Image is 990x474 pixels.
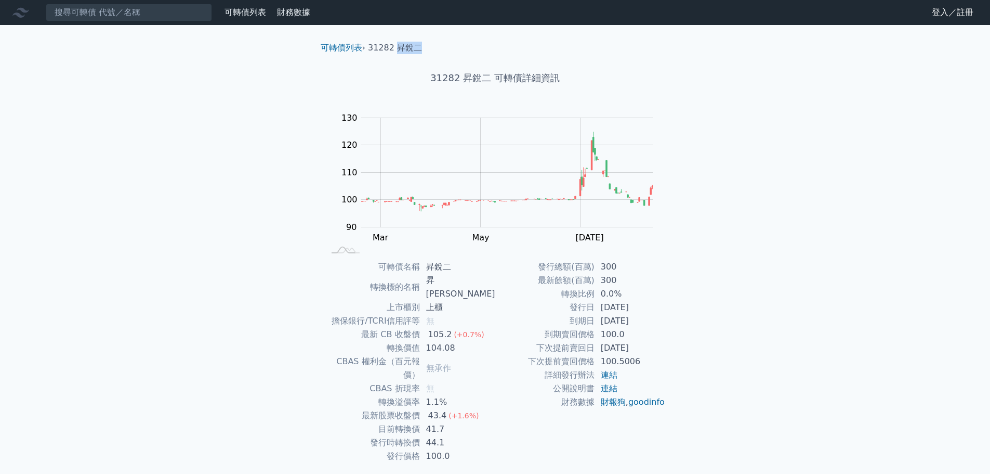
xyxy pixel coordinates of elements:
td: [DATE] [595,301,666,314]
td: 財務數據 [495,395,595,409]
a: 財務數據 [277,7,310,17]
td: 100.0 [420,450,495,463]
iframe: Chat Widget [938,424,990,474]
td: [DATE] [595,341,666,355]
a: 登入／註冊 [923,4,982,21]
a: 連結 [601,370,617,380]
td: 發行日 [495,301,595,314]
td: 300 [595,260,666,274]
td: 44.1 [420,436,495,450]
td: 轉換價值 [325,341,420,355]
div: 聊天小工具 [938,424,990,474]
div: 105.2 [426,328,454,341]
td: 300 [595,274,666,287]
td: CBAS 權利金（百元報價） [325,355,420,382]
td: 轉換標的名稱 [325,274,420,301]
td: 1.1% [420,395,495,409]
g: Chart [336,113,669,264]
span: (+0.7%) [454,330,484,339]
a: goodinfo [628,397,665,407]
span: 無 [426,316,434,326]
tspan: 130 [341,113,358,123]
td: 0.0% [595,287,666,301]
td: 轉換比例 [495,287,595,301]
td: , [595,395,666,409]
a: 可轉債列表 [225,7,266,17]
div: 43.4 [426,409,449,422]
td: 可轉債名稱 [325,260,420,274]
tspan: [DATE] [576,233,604,242]
td: 到期賣回價格 [495,328,595,341]
td: 發行時轉換價 [325,436,420,450]
a: 財報狗 [601,397,626,407]
td: 最新餘額(百萬) [495,274,595,287]
td: 昇銳二 [420,260,495,274]
li: › [321,42,365,54]
td: 最新股票收盤價 [325,409,420,422]
td: 104.08 [420,341,495,355]
h1: 31282 昇銳二 可轉債詳細資訊 [312,71,678,85]
td: 上市櫃別 [325,301,420,314]
td: 轉換溢價率 [325,395,420,409]
td: 詳細發行辦法 [495,368,595,382]
tspan: 100 [341,195,358,204]
td: 昇[PERSON_NAME] [420,274,495,301]
tspan: Mar [373,233,389,242]
td: 41.7 [420,422,495,436]
tspan: 120 [341,140,358,150]
td: 發行總額(百萬) [495,260,595,274]
td: 下次提前賣回價格 [495,355,595,368]
td: [DATE] [595,314,666,328]
td: 發行價格 [325,450,420,463]
td: 100.5006 [595,355,666,368]
td: 上櫃 [420,301,495,314]
td: 公開說明書 [495,382,595,395]
span: 無 [426,383,434,393]
tspan: 90 [346,222,357,232]
span: 無承作 [426,363,451,373]
tspan: May [472,233,489,242]
td: 下次提前賣回日 [495,341,595,355]
td: CBAS 折現率 [325,382,420,395]
span: (+1.6%) [448,412,479,420]
td: 最新 CB 收盤價 [325,328,420,341]
tspan: 110 [341,168,358,177]
td: 100.0 [595,328,666,341]
li: 31282 昇銳二 [368,42,422,54]
input: 搜尋可轉債 代號／名稱 [46,4,212,21]
td: 到期日 [495,314,595,328]
a: 連結 [601,383,617,393]
td: 目前轉換價 [325,422,420,436]
td: 擔保銀行/TCRI信用評等 [325,314,420,328]
a: 可轉債列表 [321,43,362,53]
